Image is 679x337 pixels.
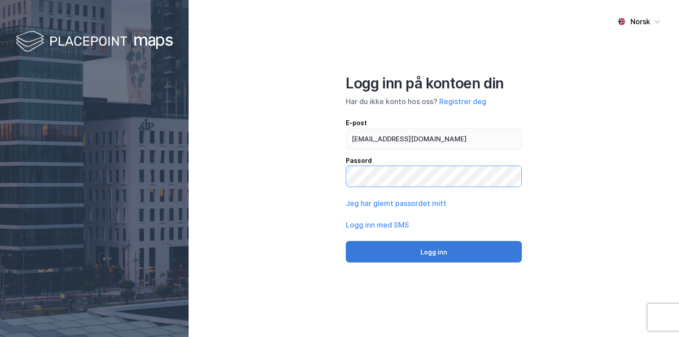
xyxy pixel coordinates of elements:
img: logo-white.f07954bde2210d2a523dddb988cd2aa7.svg [16,29,173,55]
div: Passord [346,155,522,166]
button: Logg inn med SMS [346,219,409,230]
iframe: Chat Widget [634,294,679,337]
button: Jeg har glemt passordet mitt [346,198,446,209]
div: E-post [346,118,522,128]
button: Registrer deg [439,96,486,107]
div: Logg inn på kontoen din [346,74,522,92]
div: Har du ikke konto hos oss? [346,96,522,107]
div: Norsk [630,16,650,27]
div: Kontrollprogram for chat [634,294,679,337]
button: Logg inn [346,241,522,263]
